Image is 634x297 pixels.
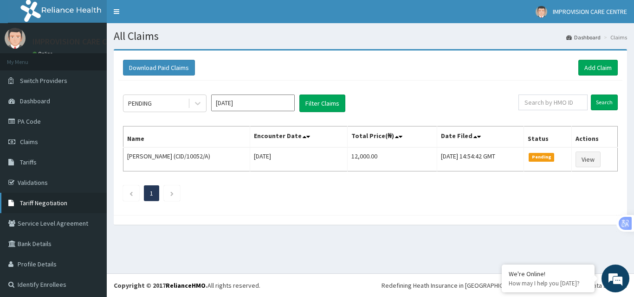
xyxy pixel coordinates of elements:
[114,281,207,290] strong: Copyright © 2017 .
[129,189,133,197] a: Previous page
[299,95,345,112] button: Filter Claims
[591,95,618,110] input: Search
[32,38,130,46] p: IMPROVISION CARE CENTRE
[250,126,347,148] th: Encounter Date
[32,51,55,57] a: Online
[170,189,174,197] a: Next page
[437,147,524,171] td: [DATE] 14:54:42 GMT
[123,147,250,171] td: [PERSON_NAME] (CID/10052/A)
[5,28,26,49] img: User Image
[347,126,437,148] th: Total Price(₦)
[166,281,206,290] a: RelianceHMO
[576,152,601,167] a: View
[114,30,627,42] h1: All Claims
[437,126,524,148] th: Date Filed
[509,270,588,278] div: We're Online!
[250,147,347,171] td: [DATE]
[211,95,295,111] input: Select Month and Year
[123,126,250,148] th: Name
[518,95,588,110] input: Search by HMO ID
[382,281,627,290] div: Redefining Heath Insurance in [GEOGRAPHIC_DATA] using Telemedicine and Data Science!
[20,199,67,207] span: Tariff Negotiation
[524,126,572,148] th: Status
[150,189,153,197] a: Page 1 is your current page
[536,6,547,18] img: User Image
[123,60,195,76] button: Download Paid Claims
[553,7,627,16] span: IMPROVISION CARE CENTRE
[128,99,152,108] div: PENDING
[5,198,177,231] textarea: Type your message and hit 'Enter'
[20,97,50,105] span: Dashboard
[571,126,617,148] th: Actions
[347,147,437,171] td: 12,000.00
[509,279,588,287] p: How may I help you today?
[566,33,601,41] a: Dashboard
[17,46,38,70] img: d_794563401_company_1708531726252_794563401
[54,89,128,183] span: We're online!
[152,5,175,27] div: Minimize live chat window
[48,52,156,64] div: Chat with us now
[20,76,67,85] span: Switch Providers
[20,138,38,146] span: Claims
[602,33,627,41] li: Claims
[107,273,634,297] footer: All rights reserved.
[529,153,554,161] span: Pending
[578,60,618,76] a: Add Claim
[20,158,37,166] span: Tariffs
